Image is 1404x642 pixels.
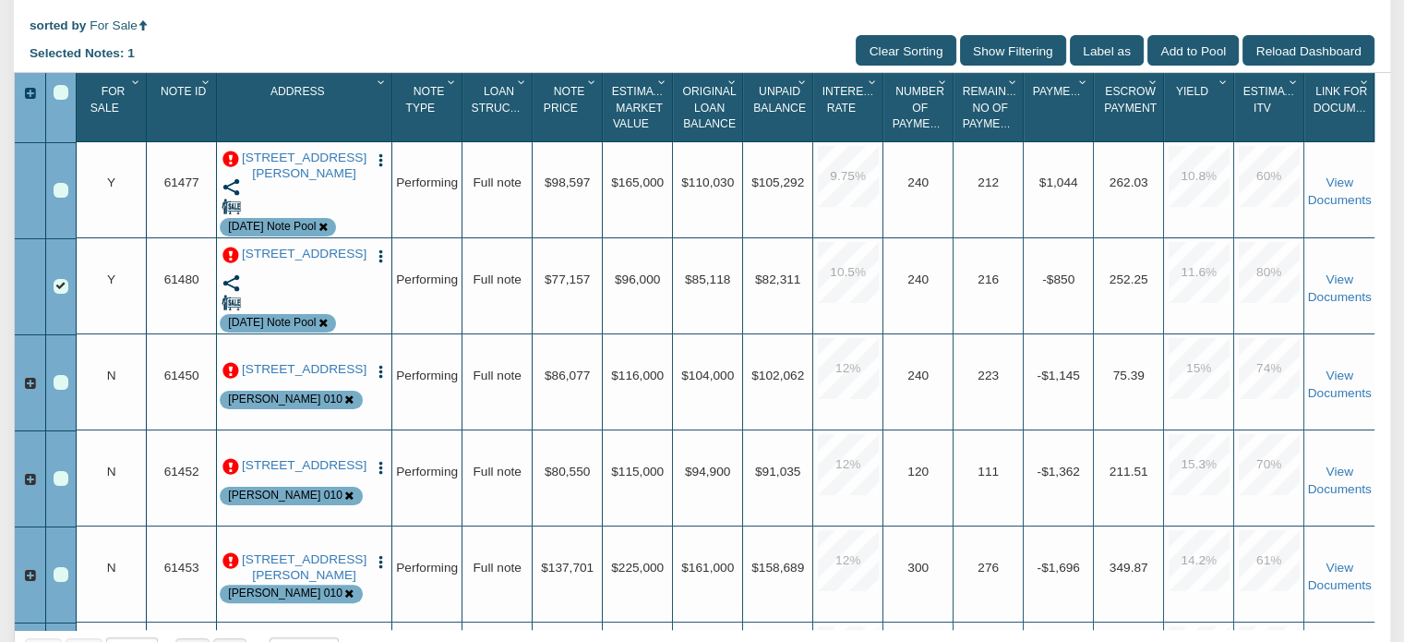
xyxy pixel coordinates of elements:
[963,85,1026,130] span: Remaining No Of Payments
[30,18,87,32] span: sorted by
[54,375,68,390] div: Row 3, Row Selection Checkbox
[978,176,999,189] span: 212
[536,79,602,136] div: Note Price Sort None
[54,183,68,198] div: Row 1, Row Selection Checkbox
[1027,79,1093,136] div: Payment(P&I) Sort None
[1037,464,1079,478] span: -$1,362
[934,73,952,91] div: Column Menu
[887,79,953,136] div: Number Of Payments Sort None
[30,35,149,72] div: Selected Notes: 1
[1098,79,1163,136] div: Escrow Payment Sort None
[241,552,368,583] a: 3905 Brill Rd., Indianapolis, IN, 46227
[1169,530,1230,591] div: 14.2
[818,530,879,591] div: 12.0
[396,79,462,136] div: Sort None
[164,560,199,574] span: 61453
[396,176,458,189] span: Performing
[90,18,138,32] span: For Sale
[228,219,316,235] div: Note is contained in the pool 7-23-25 Note Pool
[1169,434,1230,495] div: 15.3
[747,79,812,136] div: Unpaid Balance Sort None
[80,79,146,136] div: Sort None
[751,176,804,189] span: $105,292
[1239,338,1300,399] div: 74.0
[545,272,590,285] span: $77,157
[473,560,521,574] span: Full note
[864,73,882,91] div: Column Menu
[1308,272,1372,304] a: View Documents
[222,177,241,197] img: share.svg
[907,176,929,189] span: 240
[681,176,734,189] span: $110,030
[373,362,389,381] button: Press to open the note menu
[90,85,126,114] span: For Sale
[1033,85,1111,98] span: Payment(P&I)
[1039,176,1078,189] span: $1,044
[681,368,734,382] span: $104,000
[150,79,216,136] div: Note Id Sort None
[606,79,672,136] div: Sort None
[228,488,342,503] div: Note is contained in the pool Snodgrass 010
[373,458,389,477] button: Press to open the note menu
[1070,35,1144,66] input: Label as
[545,368,590,382] span: $86,077
[373,73,390,91] div: Column Menu
[960,35,1066,66] input: Show Filtering
[677,79,742,136] div: Sort None
[1308,560,1372,592] a: View Documents
[753,85,806,114] span: Unpaid Balance
[373,151,389,169] button: Press to open the note menu
[1239,146,1300,207] div: 60.0
[373,152,389,168] img: cell-menu.png
[751,368,804,382] span: $102,062
[1239,530,1300,591] div: 61.0
[513,73,531,91] div: Column Menu
[1074,73,1092,91] div: Column Menu
[583,73,601,91] div: Column Menu
[724,73,741,91] div: Column Menu
[473,464,521,478] span: Full note
[164,464,199,478] span: 61452
[241,362,368,377] a: 2318 Villa Ave, Indianapolis, IN, 46203
[822,85,878,114] span: Interest Rate
[682,85,736,130] span: Original Loan Balance
[373,460,389,476] img: cell-menu.png
[1110,464,1148,478] span: 211.51
[228,586,342,601] div: Note is contained in the pool Snodgrass 010
[751,560,804,574] span: $158,689
[107,176,115,189] span: Y
[755,464,800,478] span: $91,035
[606,79,672,136] div: Estimated Market Value Sort None
[466,79,532,136] div: Sort None
[1098,79,1163,136] div: Sort None
[161,85,206,98] span: Note Id
[978,272,999,285] span: 216
[685,272,730,285] span: $85,118
[107,368,116,382] span: N
[978,560,999,574] span: 276
[957,79,1023,136] div: Remaining No Of Payments Sort None
[1168,79,1233,136] div: Yield Sort None
[373,552,389,571] button: Press to open the note menu
[685,464,730,478] span: $94,900
[818,434,879,495] div: 12.0
[677,79,742,136] div: Original Loan Balance Sort None
[473,368,521,382] span: Full note
[164,272,199,285] span: 61480
[681,560,734,574] span: $161,000
[241,151,368,181] a: 14601 Hollowell Road, Albany, IN, 47320
[54,279,68,294] div: Row 2, Row Selection Checkbox
[887,79,953,136] div: Sort None
[907,560,929,574] span: 300
[222,273,241,293] img: share.svg
[107,464,116,478] span: N
[466,79,532,136] div: Loan Structure Sort None
[1238,79,1303,136] div: Estimated Itv Sort None
[755,272,800,285] span: $82,311
[893,85,953,130] span: Number Of Payments
[544,85,585,114] span: Note Price
[396,368,458,382] span: Performing
[373,247,389,265] button: Press to open the note menu
[80,79,146,136] div: For Sale Sort None
[473,272,521,285] span: Full note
